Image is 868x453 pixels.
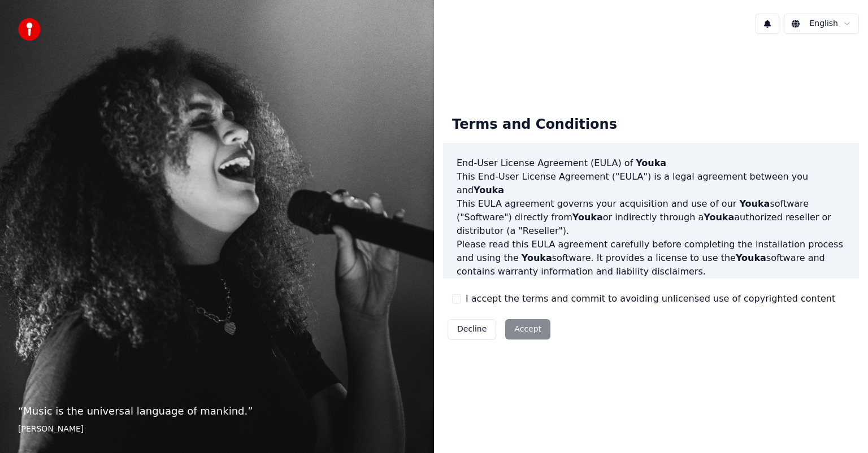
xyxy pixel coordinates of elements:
footer: [PERSON_NAME] [18,424,416,435]
span: Youka [522,252,552,263]
p: This EULA agreement governs your acquisition and use of our software ("Software") directly from o... [457,197,845,238]
span: Youka [739,198,770,209]
label: I accept the terms and commit to avoiding unlicensed use of copyrighted content [466,292,835,306]
p: This End-User License Agreement ("EULA") is a legal agreement between you and [457,170,845,197]
p: “ Music is the universal language of mankind. ” [18,403,416,419]
span: Youka [572,212,603,223]
span: Youka [636,158,666,168]
img: youka [18,18,41,41]
span: Youka [474,185,504,195]
h3: End-User License Agreement (EULA) of [457,156,845,170]
p: If you register for a free trial of the software, this EULA agreement will also govern that trial... [457,278,845,333]
p: Please read this EULA agreement carefully before completing the installation process and using th... [457,238,845,278]
div: Terms and Conditions [443,107,626,143]
span: Youka [736,252,766,263]
button: Decline [448,319,496,339]
span: Youka [704,212,734,223]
